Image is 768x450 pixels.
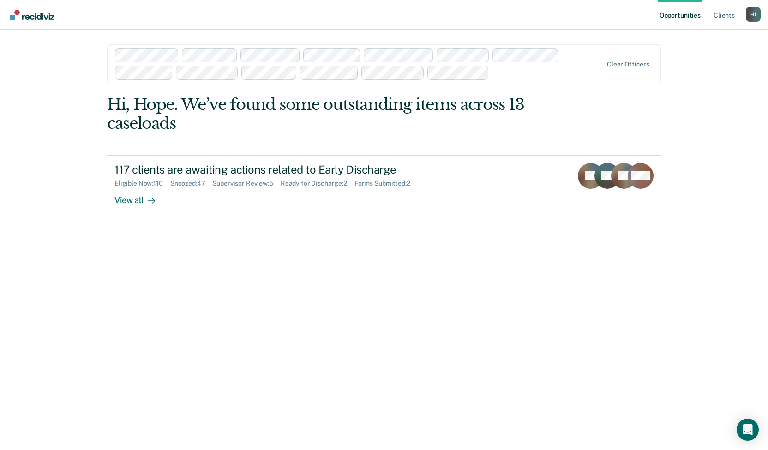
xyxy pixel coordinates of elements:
[354,180,418,187] div: Forms Submitted : 2
[746,7,761,22] div: H J
[170,180,213,187] div: Snoozed : 47
[746,7,761,22] button: Profile dropdown button
[114,187,166,205] div: View all
[281,180,354,187] div: Ready for Discharge : 2
[107,95,550,133] div: Hi, Hope. We’ve found some outstanding items across 13 caseloads
[114,180,170,187] div: Eligible Now : 110
[107,155,661,228] a: 117 clients are awaiting actions related to Early DischargeEligible Now:110Snoozed:47Supervisor R...
[10,10,54,20] img: Recidiviz
[737,419,759,441] div: Open Intercom Messenger
[607,60,649,68] div: Clear officers
[212,180,280,187] div: Supervisor Review : 5
[114,163,438,176] div: 117 clients are awaiting actions related to Early Discharge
